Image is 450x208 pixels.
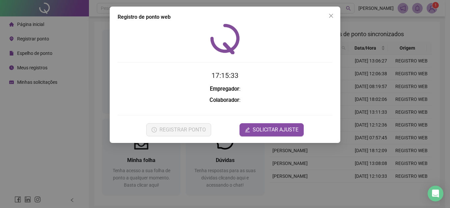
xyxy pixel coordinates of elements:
[326,11,336,21] button: Close
[118,96,332,104] h3: :
[210,24,240,54] img: QRPoint
[118,85,332,93] h3: :
[210,86,239,92] strong: Empregador
[211,72,239,80] time: 17:15:33
[146,123,211,136] button: REGISTRAR PONTO
[239,123,304,136] button: editSOLICITAR AJUSTE
[253,126,298,134] span: SOLICITAR AJUSTE
[328,13,334,18] span: close
[118,13,332,21] div: Registro de ponto web
[210,97,239,103] strong: Colaborador
[245,127,250,132] span: edit
[428,186,443,201] div: Open Intercom Messenger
